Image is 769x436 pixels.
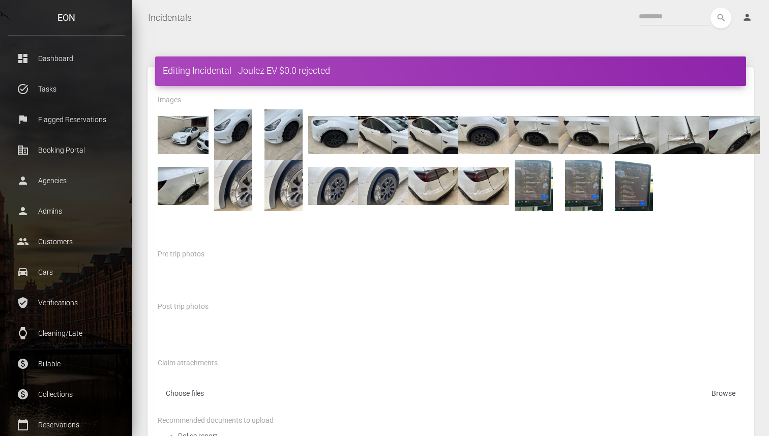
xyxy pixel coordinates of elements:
[742,12,752,22] i: person
[15,234,117,249] p: Customers
[8,259,125,285] a: drive_eta Cars
[8,321,125,346] a: watch Cleaning/Late
[558,109,609,160] img: IMG_4260.jpg
[711,8,731,28] button: search
[609,109,660,160] img: IMG_4261%20(1).jpg
[15,417,117,432] p: Reservations
[8,198,125,224] a: person Admins
[8,351,125,376] a: paid Billable
[408,160,459,211] img: IMG_4265%20(1).jpg
[8,76,125,102] a: task_alt Tasks
[558,160,609,211] img: IMG_4275.jpg
[158,385,744,405] label: Choose files
[15,81,117,97] p: Tasks
[15,173,117,188] p: Agencies
[258,160,309,211] img: IMG_4263.jpg
[15,387,117,402] p: Collections
[15,142,117,158] p: Booking Portal
[734,8,761,28] a: person
[15,265,117,280] p: Cars
[8,382,125,407] a: paid Collections
[8,290,125,315] a: verified_user Verifications
[358,109,409,160] img: IMG_4258%20(1).jpg
[163,64,738,77] h4: Editing Incidental - Joulez EV $0.0 rejected
[15,295,117,310] p: Verifications
[258,109,309,160] img: IMG_4256.jpg
[8,229,125,254] a: people Customers
[509,160,559,211] img: IMG_4275%20(1).jpg
[158,109,209,160] img: IMG_4255.jpg
[8,46,125,71] a: dashboard Dashboard
[148,5,192,31] a: Incidentals
[308,109,359,160] img: IMG_4257.jpg
[609,160,660,211] img: IMG_4276.jpg
[8,107,125,132] a: flag Flagged Reservations
[208,109,259,160] img: IMG_4256%20(1).jpg
[458,160,509,211] img: IMG_4265.jpg
[15,112,117,127] p: Flagged Reservations
[15,51,117,66] p: Dashboard
[509,109,559,160] img: IMG_4260%20(1).jpg
[659,109,709,160] img: IMG_4261.jpg
[158,95,181,105] label: Images
[709,109,760,160] img: IMG_4262%20(1).jpg
[158,160,209,211] img: IMG_4262.jpg
[308,160,359,211] img: IMG_4264%20(1).jpg
[8,168,125,193] a: person Agencies
[15,356,117,371] p: Billable
[158,358,218,368] label: Claim attachments
[158,416,274,426] label: Recommended documents to upload
[158,249,204,259] label: Pre trip photos
[15,326,117,341] p: Cleaning/Late
[458,109,509,160] img: IMG_4259.jpg
[208,160,259,211] img: IMG_4263%20(1).jpg
[358,160,409,211] img: IMG_4264.jpg
[158,302,209,312] label: Post trip photos
[8,137,125,163] a: corporate_fare Booking Portal
[15,204,117,219] p: Admins
[408,109,459,160] img: IMG_4258.jpg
